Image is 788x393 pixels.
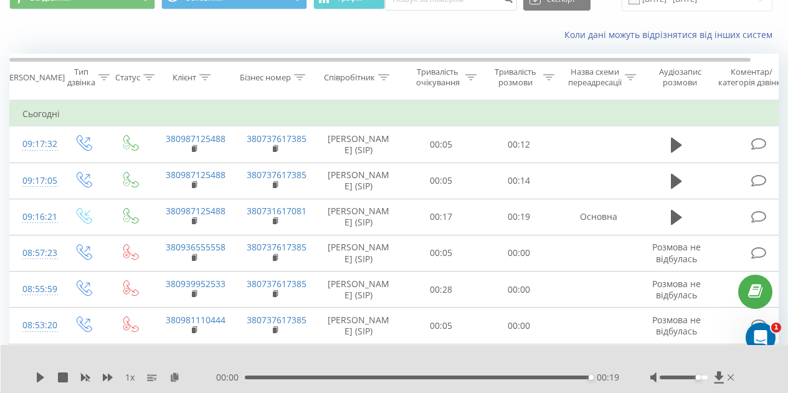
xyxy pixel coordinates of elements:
div: 08:57:23 [22,241,47,265]
td: 00:05 [402,235,480,271]
div: 08:53:20 [22,313,47,338]
div: Клієнт [173,72,196,83]
div: Аудіозапис розмови [650,67,710,88]
a: 380987125488 [166,169,225,181]
div: Accessibility label [696,375,701,380]
td: 00:17 [402,199,480,235]
a: 380737617385 [247,278,306,290]
td: [PERSON_NAME] (SIP) [315,199,402,235]
a: 380737617385 [247,133,306,144]
div: Тривалість розмови [491,67,540,88]
td: Основна [558,199,639,235]
a: 380936555558 [166,241,225,253]
div: 09:17:32 [22,132,47,156]
td: 00:14 [480,163,558,199]
span: 00:00 [216,371,245,384]
div: Назва схеми переадресації [568,67,622,88]
a: 380737617385 [247,169,306,181]
td: 00:05 [402,163,480,199]
a: 380987125488 [166,205,225,217]
span: Розмова не відбулась [652,278,701,301]
a: 380737617385 [247,241,306,253]
div: Accessibility label [589,375,594,380]
span: Розмова не відбулась [652,241,701,264]
div: Тип дзвінка [67,67,95,88]
div: Співробітник [324,72,375,83]
a: 380939952533 [166,278,225,290]
span: 00:19 [597,371,619,384]
div: 09:16:21 [22,205,47,229]
a: 380737617385 [247,314,306,326]
td: 00:00 [480,235,558,271]
div: Бізнес номер [240,72,291,83]
div: [PERSON_NAME] [2,72,65,83]
td: 00:19 [480,199,558,235]
div: 08:55:59 [22,277,47,301]
div: Статус [115,72,140,83]
iframe: Intercom live chat [746,323,776,353]
td: [PERSON_NAME] (SIP) [315,235,402,271]
a: Коли дані можуть відрізнятися вiд інших систем [564,29,779,40]
div: Тривалість очікування [413,67,462,88]
td: 00:12 [480,126,558,163]
td: 00:05 [402,308,480,344]
td: [PERSON_NAME] (SIP) [315,126,402,163]
td: 00:00 [480,272,558,308]
td: [PERSON_NAME] (SIP) [315,308,402,344]
td: [PERSON_NAME] (SIP) [315,344,402,380]
td: 00:00 [480,344,558,380]
span: 1 [771,323,781,333]
td: 00:00 [480,308,558,344]
div: 09:17:05 [22,169,47,193]
span: Розмова не відбулась [652,314,701,337]
a: 380981110444 [166,314,225,326]
span: 1 x [125,371,135,384]
td: [PERSON_NAME] (SIP) [315,272,402,308]
td: 00:28 [402,272,480,308]
td: 00:00 [402,344,480,380]
div: Коментар/категорія дзвінка [715,67,788,88]
a: 380731617081 [247,205,306,217]
td: 00:05 [402,126,480,163]
a: 380987125488 [166,133,225,144]
td: [PERSON_NAME] (SIP) [315,163,402,199]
